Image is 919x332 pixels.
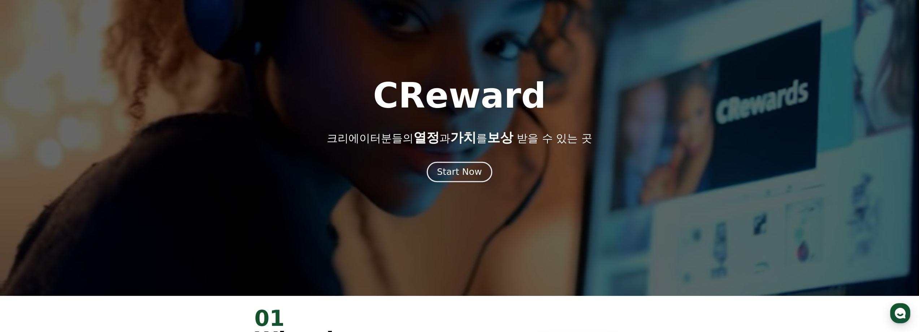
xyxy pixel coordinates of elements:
[66,240,75,246] span: 대화
[437,166,482,178] div: Start Now
[112,240,120,246] span: 설정
[427,161,492,182] button: Start Now
[373,78,546,113] h1: CReward
[48,229,93,247] a: 대화
[413,130,439,145] span: 열정
[23,240,27,246] span: 홈
[450,130,476,145] span: 가치
[487,130,513,145] span: 보상
[428,169,491,176] a: Start Now
[2,229,48,247] a: 홈
[93,229,139,247] a: 설정
[255,307,451,329] div: 01
[327,130,592,145] p: 크리에이터분들의 과 를 받을 수 있는 곳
